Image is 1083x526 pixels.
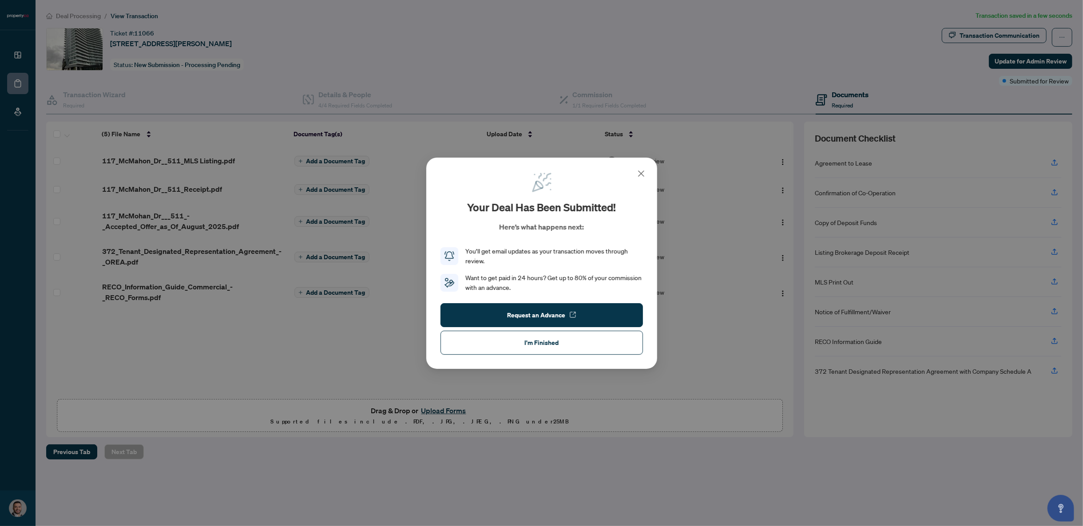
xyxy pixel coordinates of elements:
button: Open asap [1047,495,1074,522]
div: Want to get paid in 24 hours? Get up to 80% of your commission with an advance. [465,273,643,293]
div: You’ll get email updates as your transaction moves through review. [465,246,643,266]
span: I'm Finished [524,335,559,349]
button: I'm Finished [440,330,643,354]
button: Request an Advance [440,303,643,327]
p: Here’s what happens next: [499,221,584,232]
h2: Your deal has been submitted! [467,200,616,214]
span: Request an Advance [507,308,565,322]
